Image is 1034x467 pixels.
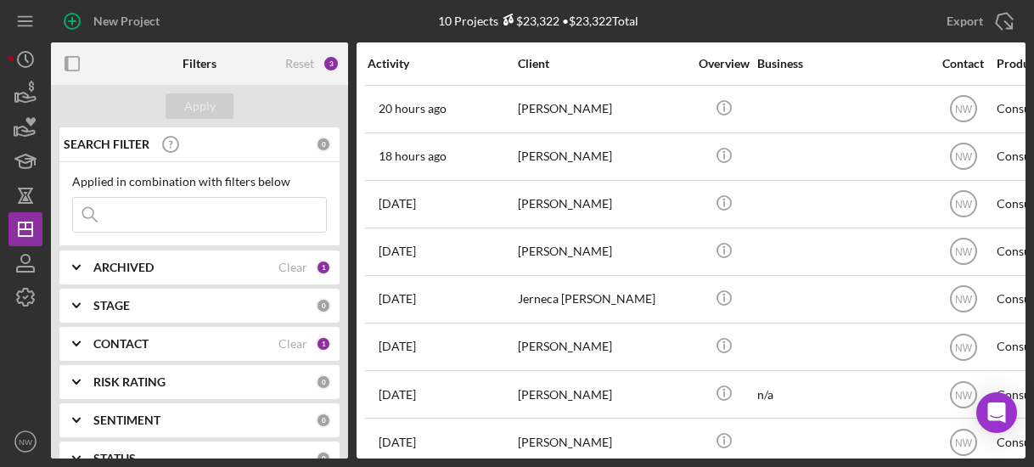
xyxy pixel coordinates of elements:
[518,372,688,417] div: [PERSON_NAME]
[93,337,149,351] b: CONTACT
[93,4,160,38] div: New Project
[183,57,216,70] b: Filters
[323,55,340,72] div: 3
[692,57,756,70] div: Overview
[518,324,688,369] div: [PERSON_NAME]
[379,245,416,258] time: 2025-09-29 17:10
[518,229,688,274] div: [PERSON_NAME]
[518,87,688,132] div: [PERSON_NAME]
[955,104,973,115] text: NW
[518,134,688,179] div: [PERSON_NAME]
[955,246,973,258] text: NW
[379,388,416,402] time: 2025-09-10 22:48
[72,175,327,188] div: Applied in combination with filters below
[316,413,331,428] div: 0
[518,419,688,464] div: [PERSON_NAME]
[379,102,447,115] time: 2025-10-06 20:40
[368,57,516,70] div: Activity
[93,414,160,427] b: SENTIMENT
[518,277,688,322] div: Jerneca [PERSON_NAME]
[278,337,307,351] div: Clear
[931,57,995,70] div: Contact
[518,182,688,227] div: [PERSON_NAME]
[316,451,331,466] div: 0
[278,261,307,274] div: Clear
[947,4,983,38] div: Export
[316,298,331,313] div: 0
[930,4,1026,38] button: Export
[379,149,447,163] time: 2025-10-06 23:18
[976,392,1017,433] div: Open Intercom Messenger
[438,14,638,28] div: 10 Projects • $23,322 Total
[51,4,177,38] button: New Project
[955,294,973,306] text: NW
[379,197,416,211] time: 2025-09-30 21:33
[955,436,973,448] text: NW
[285,57,314,70] div: Reset
[955,389,973,401] text: NW
[93,375,166,389] b: RISK RATING
[8,425,42,459] button: NW
[379,340,416,353] time: 2025-09-29 17:00
[518,57,688,70] div: Client
[316,374,331,390] div: 0
[955,151,973,163] text: NW
[166,93,233,119] button: Apply
[316,336,331,352] div: 1
[757,57,927,70] div: Business
[316,137,331,152] div: 0
[93,261,154,274] b: ARCHIVED
[379,292,416,306] time: 2025-09-25 21:32
[184,93,216,119] div: Apply
[64,138,149,151] b: SEARCH FILTER
[757,372,927,417] div: n/a
[316,260,331,275] div: 1
[93,452,136,465] b: STATUS
[955,341,973,353] text: NW
[379,436,416,449] time: 2025-09-03 15:01
[955,199,973,211] text: NW
[93,299,130,312] b: STAGE
[498,14,559,28] div: $23,322
[19,437,33,447] text: NW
